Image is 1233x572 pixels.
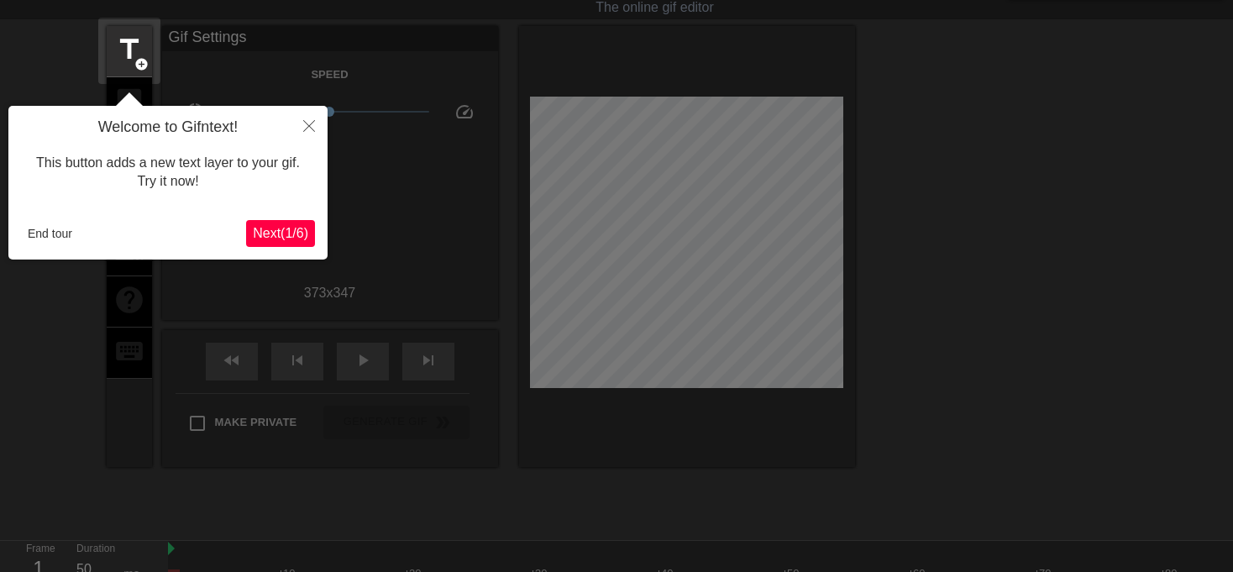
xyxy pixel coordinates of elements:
button: Close [291,106,328,144]
button: End tour [21,221,79,246]
span: Next ( 1 / 6 ) [253,226,308,240]
div: This button adds a new text layer to your gif. Try it now! [21,137,315,208]
button: Next [246,220,315,247]
h4: Welcome to Gifntext! [21,118,315,137]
